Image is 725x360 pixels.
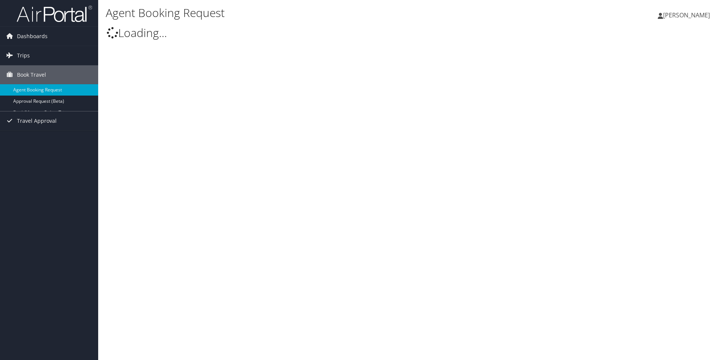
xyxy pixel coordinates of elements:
[106,5,514,21] h1: Agent Booking Request
[17,27,48,46] span: Dashboards
[17,46,30,65] span: Trips
[17,5,92,23] img: airportal-logo.png
[663,11,710,19] span: [PERSON_NAME]
[17,111,57,130] span: Travel Approval
[107,25,167,40] span: Loading...
[658,4,717,26] a: [PERSON_NAME]
[17,65,46,84] span: Book Travel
